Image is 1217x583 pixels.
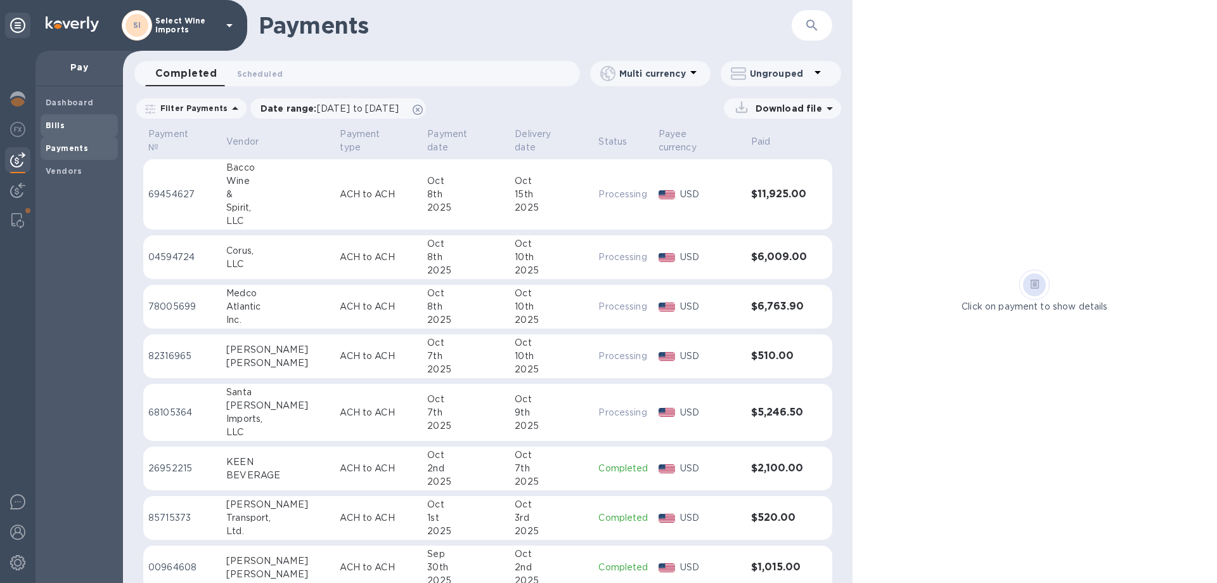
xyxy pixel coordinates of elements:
div: Oct [515,393,588,406]
img: Foreign exchange [10,122,25,137]
div: 2nd [427,462,505,475]
b: Payments [46,143,88,153]
p: Processing [598,406,648,419]
img: Logo [46,16,99,32]
p: USD [680,511,740,525]
span: Delivery date [515,128,588,154]
img: USD [659,190,676,199]
p: Download file [750,102,822,115]
div: Oct [515,449,588,462]
div: 2025 [515,475,588,488]
p: 26952215 [148,462,216,475]
p: Payment № [148,128,200,154]
div: 8th [427,300,505,313]
b: Dashboard [46,98,94,107]
div: Oct [515,174,588,188]
p: USD [680,188,740,201]
p: Processing [598,300,648,313]
div: KEEN [226,455,330,469]
h3: $520.00 [751,512,807,524]
div: Corus, [226,244,330,258]
div: [PERSON_NAME] [226,343,330,357]
div: Oct [515,336,588,350]
div: Oct [515,287,588,300]
div: Oct [515,498,588,511]
div: 10th [515,251,588,264]
div: Wine [226,174,330,188]
p: Processing [598,188,648,201]
div: Oct [515,237,588,251]
h3: $510.00 [751,350,807,362]
div: 2025 [427,264,505,277]
p: Completed [598,511,648,525]
span: Scheduled [237,67,283,81]
span: Status [598,135,643,148]
h3: $6,009.00 [751,251,807,263]
div: Spirit, [226,201,330,214]
div: 2025 [427,525,505,538]
p: 00964608 [148,561,216,574]
div: LLC [226,258,330,271]
p: Status [598,135,627,148]
div: Unpin categories [5,13,30,38]
img: USD [659,464,676,473]
div: 2025 [427,363,505,376]
p: Select Wine Imports [155,16,219,34]
div: 7th [427,406,505,419]
p: Click on payment to show details [962,300,1107,313]
div: [PERSON_NAME] [226,399,330,412]
p: Vendor [226,135,259,148]
h3: $6,763.90 [751,301,807,313]
div: 2025 [515,525,588,538]
div: 8th [427,251,505,264]
div: LLC [226,426,330,439]
p: 04594724 [148,251,216,264]
img: USD [659,253,676,262]
h3: $2,100.00 [751,462,807,475]
p: 68105364 [148,406,216,419]
p: Payment date [427,128,488,154]
img: USD [659,514,676,523]
p: Processing [598,350,648,363]
div: 7th [427,350,505,363]
div: 2025 [427,475,505,488]
p: Payee currency [659,128,724,154]
div: Oct [427,449,505,462]
div: Oct [515,547,588,561]
div: Oct [427,393,505,406]
b: SI [133,20,141,30]
div: 10th [515,350,588,363]
p: Completed [598,561,648,574]
p: USD [680,251,740,264]
p: Ungrouped [750,67,810,80]
p: ACH to ACH [340,188,417,201]
div: 7th [515,462,588,475]
p: ACH to ACH [340,462,417,475]
div: 1st [427,511,505,525]
p: ACH to ACH [340,561,417,574]
p: USD [680,561,740,574]
div: Ltd. [226,525,330,538]
div: Date range:[DATE] to [DATE] [250,98,426,119]
div: 3rd [515,511,588,525]
div: Medco [226,287,330,300]
p: 69454627 [148,188,216,201]
div: Sep [427,547,505,561]
img: USD [659,408,676,417]
div: 2025 [515,201,588,214]
p: ACH to ACH [340,350,417,363]
h3: $11,925.00 [751,188,807,200]
p: Paid [751,135,771,148]
p: Completed [598,462,648,475]
p: Payment type [340,128,401,154]
span: Payment date [427,128,505,154]
div: [PERSON_NAME] [226,498,330,511]
span: Payment № [148,128,216,154]
span: Payment type [340,128,417,154]
div: Inc. [226,313,330,327]
span: [DATE] to [DATE] [317,103,399,114]
div: BEVERAGE [226,469,330,482]
div: 2nd [515,561,588,574]
div: 2025 [427,419,505,433]
p: Filter Payments [155,103,228,114]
